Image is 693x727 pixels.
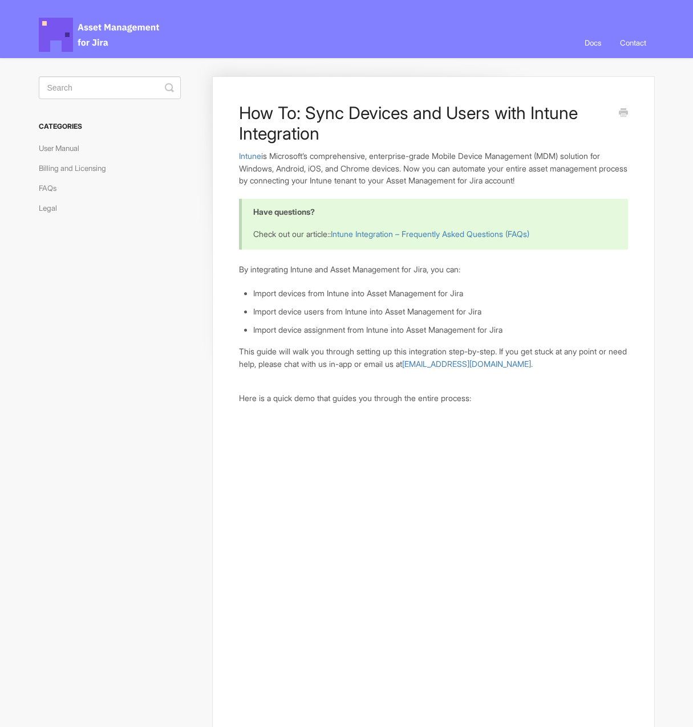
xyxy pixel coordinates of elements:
[39,159,115,177] a: Billing and Licensing
[239,103,610,144] h1: How To: Sync Devices and Users with Intune Integration
[253,207,315,217] b: Have questions?
[39,179,65,197] a: FAQs
[39,139,88,157] a: User Manual
[402,359,531,369] a: [EMAIL_ADDRESS][DOMAIN_NAME]
[239,151,261,161] a: Intune
[39,18,161,52] span: Asset Management for Jira Docs
[39,76,181,99] input: Search
[619,107,628,120] a: Print this Article
[576,27,610,58] a: Docs
[39,116,181,137] h3: Categories
[239,345,627,370] p: This guide will walk you through setting up this integration step-by-step. If you get stuck at an...
[611,27,655,58] a: Contact
[253,228,613,240] p: Check out our article::
[253,324,627,336] li: Import device assignment from Intune into Asset Management for Jira
[239,150,627,187] p: is Microsoft’s comprehensive, enterprise-grade Mobile Device Management (MDM) solution for Window...
[331,229,529,239] a: Intune Integration – Frequently Asked Questions (FAQs)
[253,305,627,318] li: Import device users from Intune into Asset Management for Jira
[253,287,627,300] li: Import devices from Intune into Asset Management for Jira
[239,263,627,276] p: By integrating Intune and Asset Management for Jira, you can:
[239,392,627,405] p: Here is a quick demo that guides you through the entire process:
[39,199,66,217] a: Legal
